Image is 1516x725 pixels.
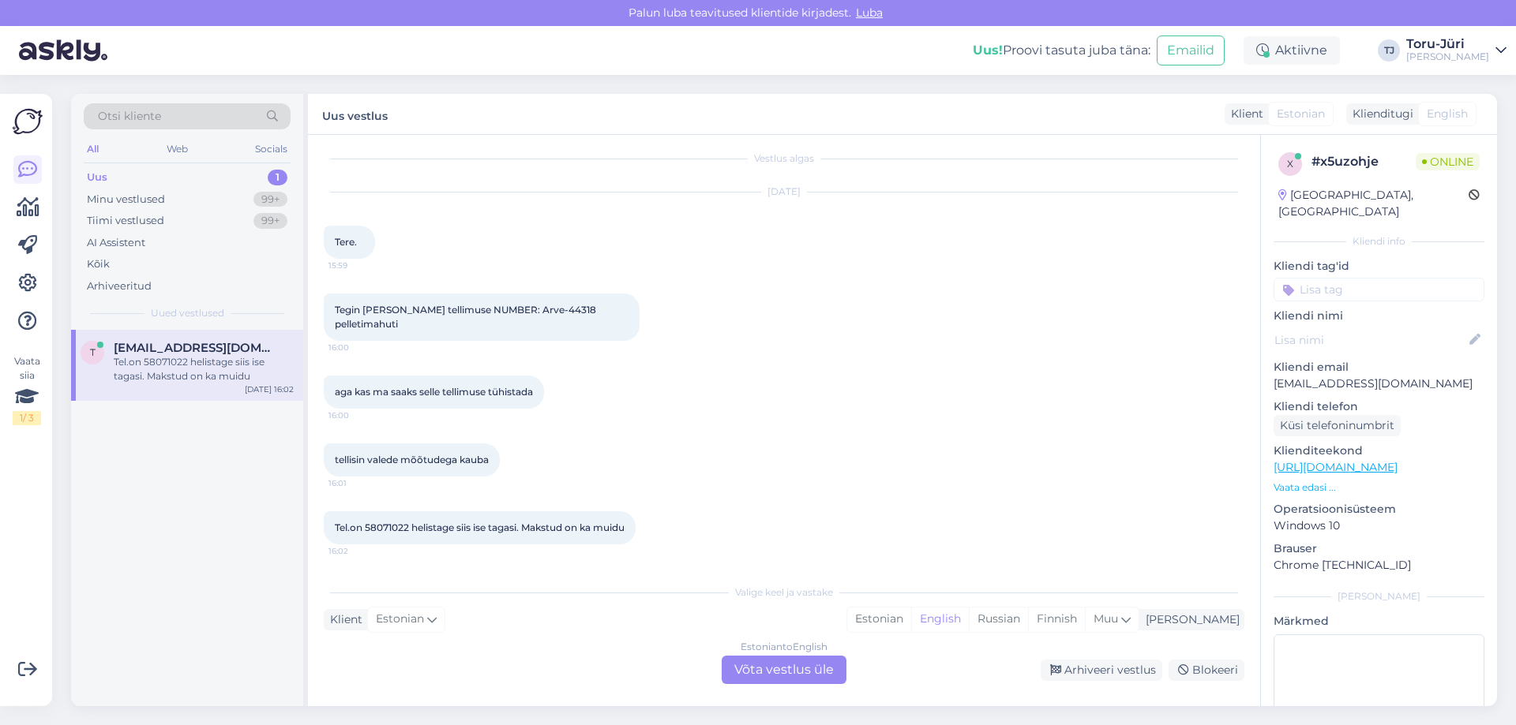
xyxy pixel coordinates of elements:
[1274,376,1484,392] p: [EMAIL_ADDRESS][DOMAIN_NAME]
[322,103,388,125] label: Uus vestlus
[328,409,388,421] span: 16:00
[1406,50,1489,63] div: [PERSON_NAME]
[324,151,1244,166] div: Vestlus algas
[87,256,110,272] div: Kõik
[1406,38,1489,50] div: Toru-Jüri
[1378,39,1400,62] div: TJ
[1274,278,1484,301] input: Lisa tag
[87,213,164,229] div: Tiimi vestlused
[335,521,625,533] span: Tel.on 58071022 helistage siis ise tagasi. Makstud on ka muidu
[1274,540,1484,557] p: Brauser
[98,108,161,125] span: Otsi kliente
[851,6,887,20] span: Luba
[1274,557,1484,574] p: Chrome [TECHNICAL_ID]
[1041,660,1162,681] div: Arhiveeri vestlus
[1278,187,1469,220] div: [GEOGRAPHIC_DATA], [GEOGRAPHIC_DATA]
[376,611,424,628] span: Estonian
[253,192,287,207] div: 99+
[1139,611,1240,628] div: [PERSON_NAME]
[1274,308,1484,324] p: Kliendi nimi
[87,235,145,251] div: AI Assistent
[114,355,294,383] div: Tel.on 58071022 helistage siis ise tagasi. Makstud on ka muidu
[324,185,1244,199] div: [DATE]
[328,545,388,557] span: 16:02
[13,107,43,136] img: Askly Logo
[335,386,533,398] span: aga kas ma saaks selle tellimuse tühistada
[1274,613,1484,630] p: Märkmed
[114,341,278,355] span: taisi@tsaccount.ee
[328,477,388,489] span: 16:01
[1287,158,1293,170] span: x
[1311,152,1416,171] div: # x5uzohje
[1157,36,1225,65] button: Emailid
[87,192,165,207] div: Minu vestlused
[1346,106,1413,122] div: Klienditugi
[87,170,107,185] div: Uus
[328,260,388,271] span: 15:59
[335,236,357,248] span: Tere.
[13,354,41,425] div: Vaata siia
[1274,501,1484,518] p: Operatsioonisüsteem
[245,383,294,395] div: [DATE] 16:02
[973,41,1150,60] div: Proovi tasuta juba täna:
[1274,460,1398,474] a: [URL][DOMAIN_NAME]
[335,304,599,330] span: Tegin [PERSON_NAME] tellimuse NUMBER: Arve-44318 pelletimahuti
[1274,415,1401,436] div: Küsi telefoninumbrit
[324,585,1244,600] div: Valige keel ja vastake
[1028,607,1085,631] div: Finnish
[1274,518,1484,534] p: Windows 10
[253,213,287,229] div: 99+
[335,454,489,465] span: tellisin valede mõõtudega kauba
[722,656,846,684] div: Võta vestlus üle
[1169,660,1244,681] div: Blokeeri
[90,346,96,358] span: t
[1274,331,1466,349] input: Lisa nimi
[1427,106,1468,122] span: English
[1416,153,1480,170] span: Online
[1274,234,1484,249] div: Kliendi info
[911,607,969,631] div: English
[1094,611,1118,626] span: Muu
[1274,398,1484,415] p: Kliendi telefon
[1277,106,1325,122] span: Estonian
[324,611,362,628] div: Klient
[87,278,152,294] div: Arhiveeritud
[1406,38,1507,63] a: Toru-Jüri[PERSON_NAME]
[328,342,388,353] span: 16:00
[741,640,827,654] div: Estonian to English
[1274,589,1484,604] div: [PERSON_NAME]
[1274,359,1484,376] p: Kliendi email
[1274,480,1484,495] p: Vaata edasi ...
[1274,258,1484,275] p: Kliendi tag'id
[163,139,191,159] div: Web
[252,139,291,159] div: Socials
[268,170,287,185] div: 1
[969,607,1028,631] div: Russian
[1244,36,1340,65] div: Aktiivne
[1274,443,1484,459] p: Klienditeekond
[847,607,911,631] div: Estonian
[973,43,1003,58] b: Uus!
[84,139,102,159] div: All
[1225,106,1263,122] div: Klient
[151,306,224,320] span: Uued vestlused
[13,411,41,425] div: 1 / 3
